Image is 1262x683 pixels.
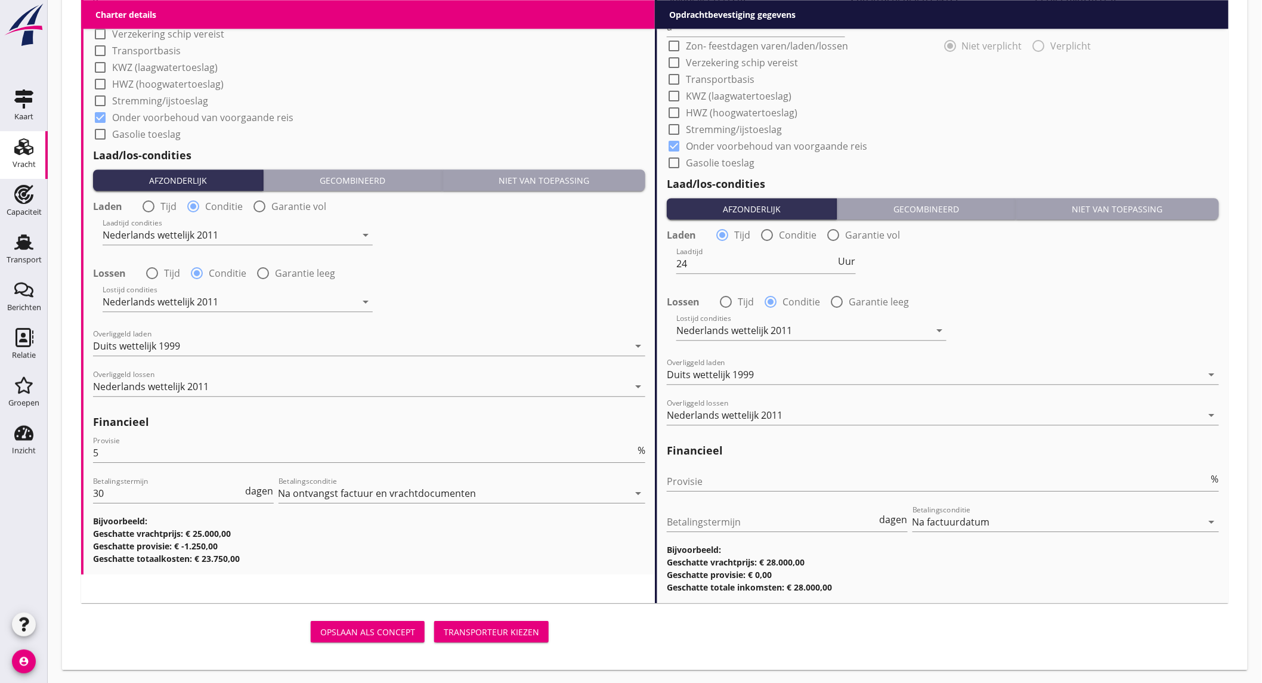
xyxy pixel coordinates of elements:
button: Gecombineerd [264,169,442,191]
h2: Financieel [93,414,645,430]
i: arrow_drop_down [1205,408,1219,422]
h3: Geschatte vrachtprijs: € 28.000,00 [667,556,1219,568]
div: Inzicht [12,447,36,455]
div: Gecombineerd [842,203,1010,215]
div: Gecombineerd [268,174,437,187]
label: Onder voorbehoud van voorgaande reis [686,140,867,152]
label: Verzekering schip vereist [686,57,798,69]
div: Nederlands wettelijk 2011 [103,230,218,240]
div: Transporteur kiezen [444,626,539,638]
i: arrow_drop_down [631,339,645,353]
label: HWZ (hoogwatertoeslag) [686,107,797,119]
button: Transporteur kiezen [434,621,549,642]
div: Vracht [13,160,36,168]
div: Kaart [14,113,33,120]
button: Opslaan als concept [311,621,425,642]
div: Niet van toepassing [1021,203,1214,215]
h3: Bijvoorbeeld: [93,515,645,527]
input: Laadtijd [676,254,836,273]
i: arrow_drop_down [631,486,645,500]
div: Nederlands wettelijk 2011 [103,296,218,307]
i: arrow_drop_down [358,228,373,242]
div: Berichten [7,304,41,311]
label: Zon- feestdagen varen/laden/lossen [112,11,274,23]
div: Relatie [12,351,36,359]
h3: Geschatte provisie: € 0,00 [667,568,1219,581]
label: KWZ (laagwatertoeslag) [112,61,218,73]
label: Tijd [164,267,180,279]
div: Opslaan als concept [320,626,415,638]
h2: Laad/los-condities [93,147,645,163]
h3: Geschatte totale inkomsten: € 28.000,00 [667,581,1219,594]
label: Stremming/ijstoeslag [112,95,208,107]
label: Verzekering schip vereist [112,28,224,40]
input: Reinigingscode ruim [667,17,828,36]
div: Duits wettelijk 1999 [667,369,754,380]
button: Afzonderlijk [93,169,264,191]
label: Conditie [782,296,820,308]
label: Gasolie toeslag [686,157,754,169]
label: Onder voorbehoud van voorgaande reis [112,112,293,123]
div: Na factuurdatum [913,517,990,527]
h3: Geschatte vrachtprijs: € 25.000,00 [93,527,645,540]
label: Garantie leeg [275,267,335,279]
strong: Laden [93,200,122,212]
div: Groepen [8,399,39,407]
label: Conditie [209,267,246,279]
button: Niet van toepassing [443,169,645,191]
div: Na ontvangst factuur en vrachtdocumenten [279,488,477,499]
label: HWZ (hoogwatertoeslag) [112,78,224,90]
h3: Bijvoorbeeld: [667,543,1219,556]
strong: Lossen [93,267,126,279]
div: Nederlands wettelijk 2011 [667,410,782,421]
div: % [1209,474,1219,484]
button: Gecombineerd [837,198,1016,220]
strong: Lossen [667,296,700,308]
div: % [635,446,645,455]
label: Stremming/ijstoeslag [686,123,782,135]
label: Transportbasis [686,73,754,85]
input: Betalingstermijn [93,484,243,503]
i: arrow_drop_down [1205,367,1219,382]
i: arrow_drop_down [932,323,946,338]
h2: Financieel [667,443,1219,459]
div: Transport [7,256,42,264]
div: Afzonderlijk [672,203,832,215]
label: Tijd [738,296,754,308]
i: arrow_drop_down [358,295,373,309]
div: Nederlands wettelijk 2011 [676,325,792,336]
h2: Laad/los-condities [667,176,1219,192]
button: Afzonderlijk [667,198,837,220]
span: Uur [839,256,856,266]
label: Garantie leeg [849,296,909,308]
label: Gasolie toeslag [112,128,181,140]
input: Provisie [667,472,1209,491]
i: arrow_drop_down [1205,515,1219,529]
div: Afzonderlijk [98,174,258,187]
input: Betalingstermijn [667,512,877,531]
label: Garantie vol [271,200,326,212]
i: arrow_drop_down [831,20,845,34]
label: Tijd [160,200,177,212]
strong: Laden [667,229,696,241]
label: Tijd [734,229,750,241]
input: Provisie [93,443,635,462]
i: arrow_drop_down [631,379,645,394]
div: dagen [877,515,908,524]
div: Nederlands wettelijk 2011 [93,381,209,392]
i: account_circle [12,650,36,673]
div: Capaciteit [7,208,42,216]
div: dagen [243,486,274,496]
label: Conditie [205,200,243,212]
h3: Geschatte provisie: € -1.250,00 [93,540,645,552]
label: KWZ (laagwatertoeslag) [686,90,791,102]
div: Niet van toepassing [447,174,641,187]
h3: Geschatte totaalkosten: € 23.750,00 [93,552,645,565]
label: Zon- feestdagen varen/laden/lossen [686,40,848,52]
label: Garantie vol [845,229,900,241]
button: Niet van toepassing [1016,198,1219,220]
label: Conditie [779,229,816,241]
div: Duits wettelijk 1999 [93,341,180,351]
img: logo-small.a267ee39.svg [2,3,45,47]
label: Transportbasis [112,45,181,57]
